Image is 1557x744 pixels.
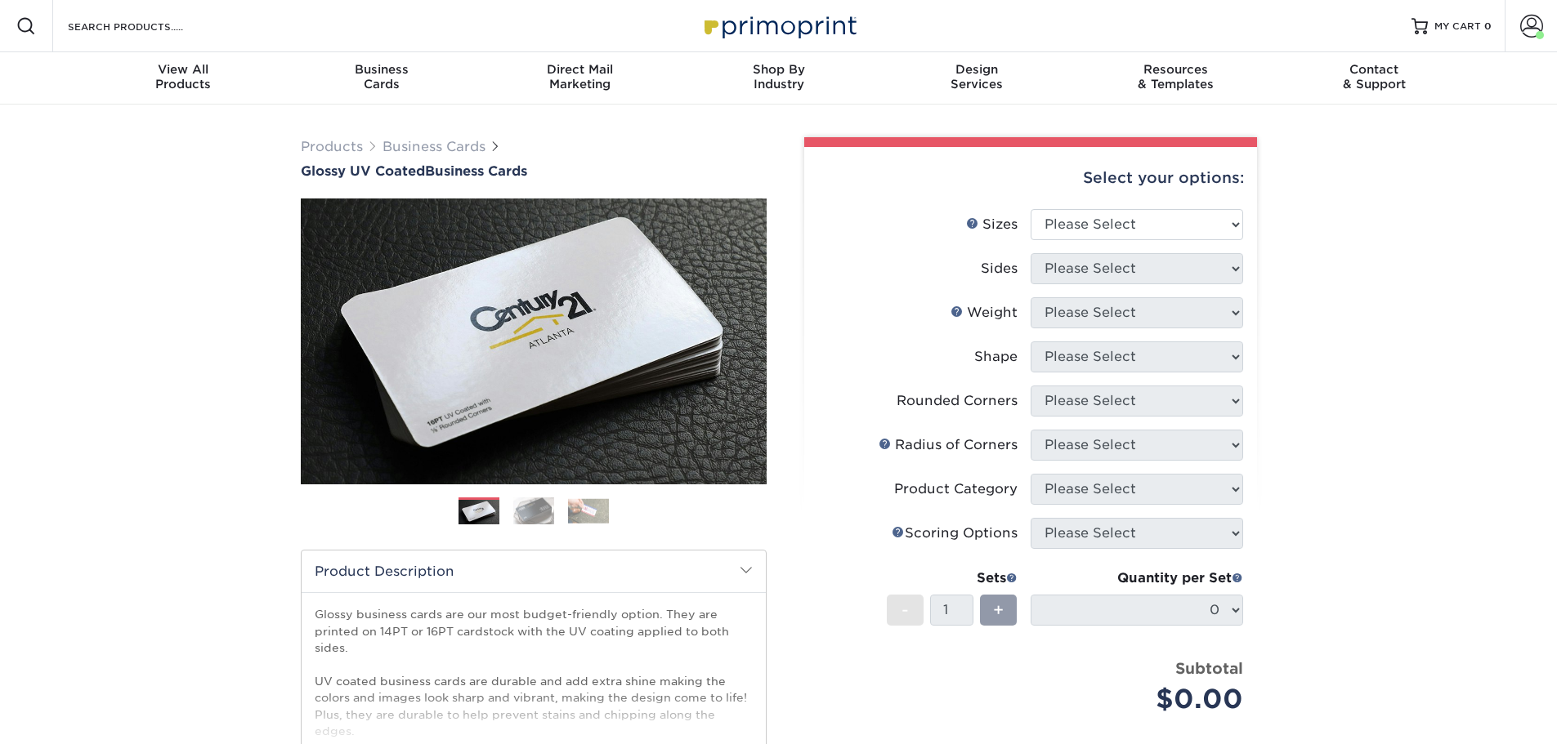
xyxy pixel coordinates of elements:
img: Primoprint [697,8,861,43]
img: Business Cards 03 [568,498,609,523]
a: DesignServices [878,52,1076,105]
div: Quantity per Set [1031,568,1243,588]
span: View All [84,62,283,77]
img: Glossy UV Coated 01 [301,109,767,574]
a: Direct MailMarketing [481,52,679,105]
div: & Support [1275,62,1474,91]
input: SEARCH PRODUCTS..... [66,16,226,36]
h1: Business Cards [301,163,767,179]
div: Sides [981,259,1018,278]
img: Business Cards 02 [513,497,554,525]
a: Glossy UV CoatedBusiness Cards [301,163,767,179]
a: Contact& Support [1275,52,1474,105]
a: Products [301,139,363,154]
div: Services [878,62,1076,91]
div: Rounded Corners [897,391,1018,411]
span: Glossy UV Coated [301,163,425,179]
div: Sizes [966,215,1018,234]
div: Cards [282,62,481,91]
div: Select your options: [817,147,1244,209]
span: Business [282,62,481,77]
div: Marketing [481,62,679,91]
span: Design [878,62,1076,77]
a: Shop ByIndustry [679,52,878,105]
span: Shop By [679,62,878,77]
span: Direct Mail [481,62,679,77]
div: Product Category [894,479,1018,499]
span: Resources [1076,62,1275,77]
a: BusinessCards [282,52,481,105]
span: Contact [1275,62,1474,77]
div: & Templates [1076,62,1275,91]
span: + [993,598,1004,622]
a: Resources& Templates [1076,52,1275,105]
div: Weight [951,303,1018,323]
div: Radius of Corners [879,435,1018,455]
a: Business Cards [383,139,485,154]
span: MY CART [1434,20,1481,33]
div: Sets [887,568,1018,588]
div: $0.00 [1043,679,1243,719]
span: - [902,598,909,622]
span: 0 [1484,20,1492,32]
img: Business Cards 01 [459,492,499,532]
div: Products [84,62,283,91]
div: Shape [974,347,1018,367]
a: View AllProducts [84,52,283,105]
h2: Product Description [302,550,766,592]
div: Scoring Options [892,523,1018,543]
strong: Subtotal [1175,659,1243,677]
div: Industry [679,62,878,91]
